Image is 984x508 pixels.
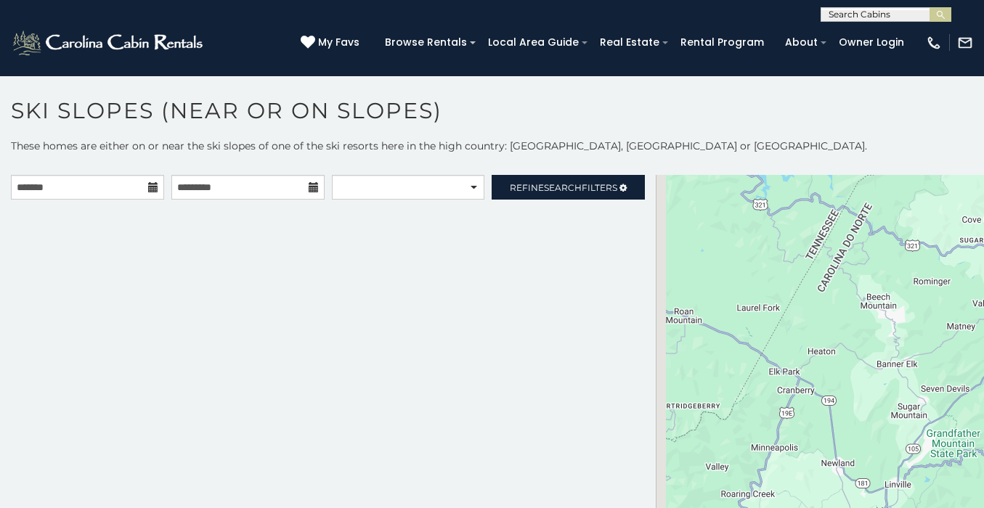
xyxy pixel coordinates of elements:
a: Rental Program [673,31,771,54]
img: White-1-2.png [11,28,207,57]
span: Refine Filters [510,182,617,193]
a: Browse Rentals [378,31,474,54]
a: Owner Login [831,31,911,54]
img: phone-regular-white.png [926,35,942,51]
a: Real Estate [593,31,667,54]
span: My Favs [318,35,359,50]
a: About [778,31,825,54]
img: mail-regular-white.png [957,35,973,51]
a: Local Area Guide [481,31,586,54]
a: My Favs [301,35,363,51]
span: Search [544,182,582,193]
a: RefineSearchFilters [492,175,645,200]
